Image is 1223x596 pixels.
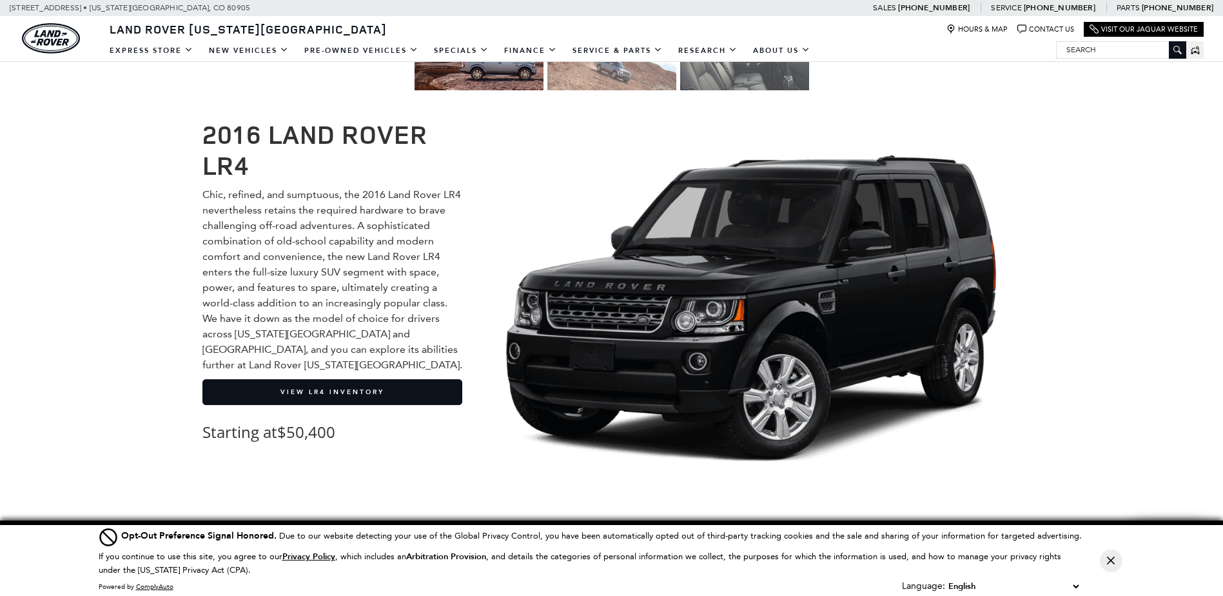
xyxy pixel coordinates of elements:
span: Land Rover [US_STATE][GEOGRAPHIC_DATA] [110,21,387,37]
a: [PHONE_NUMBER] [1142,3,1213,13]
a: Finance [496,39,565,62]
h1: 2016 Land Rover LR4 [202,119,462,181]
span: Starting at [202,421,277,442]
a: [STREET_ADDRESS] • [US_STATE][GEOGRAPHIC_DATA], CO 80905 [10,3,250,12]
u: Privacy Policy [282,551,335,562]
a: Privacy Policy [282,551,335,561]
a: About Us [745,39,818,62]
a: Research [670,39,745,62]
p: If you continue to use this site, you agree to our , which includes an , and details the categori... [99,551,1061,575]
img: 2016-Land-Rover-LR4-Slider-3-1600x686.jpg [680,35,809,90]
a: View LR4 Inventory [202,379,462,405]
a: Specials [426,39,496,62]
strong: Arbitration Provision [406,551,486,562]
input: Search [1057,42,1186,57]
span: Sales [873,3,896,12]
span: Parts [1117,3,1140,12]
img: Land Rover [22,23,80,54]
nav: Main Navigation [102,39,818,62]
a: [PHONE_NUMBER] [898,3,970,13]
a: Visit Our Jaguar Website [1090,25,1198,34]
a: EXPRESS STORE [102,39,201,62]
p: Chic, refined, and sumptuous, the 2016 Land Rover LR4 nevertheless retains the required hardware ... [202,187,462,373]
div: Language: [902,582,945,591]
img: 2016-Land-Rover-LR4-1 [482,106,1021,510]
span: Opt-Out Preference Signal Honored . [121,530,279,542]
a: [PHONE_NUMBER] [1024,3,1095,13]
a: Contact Us [1017,25,1074,34]
span: Service [991,3,1021,12]
a: ComplyAuto [136,582,173,591]
a: land-rover [22,23,80,54]
select: Language Select [945,579,1082,593]
a: Land Rover [US_STATE][GEOGRAPHIC_DATA] [102,21,395,37]
div: Powered by [99,583,173,591]
img: 2016-Land-Rover-LR4-Slider-2-1-1600x686.jpg [547,35,676,90]
p: $50,400 [202,424,462,440]
a: Service & Parts [565,39,670,62]
img: 2016-Land-Rover-LR4-Slider-1-1-1600x686-1.jpg [415,35,543,90]
a: New Vehicles [201,39,297,62]
a: Pre-Owned Vehicles [297,39,426,62]
button: Close Button [1100,550,1122,572]
a: Hours & Map [946,25,1008,34]
div: Due to our website detecting your use of the Global Privacy Control, you have been automatically ... [121,529,1082,542]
